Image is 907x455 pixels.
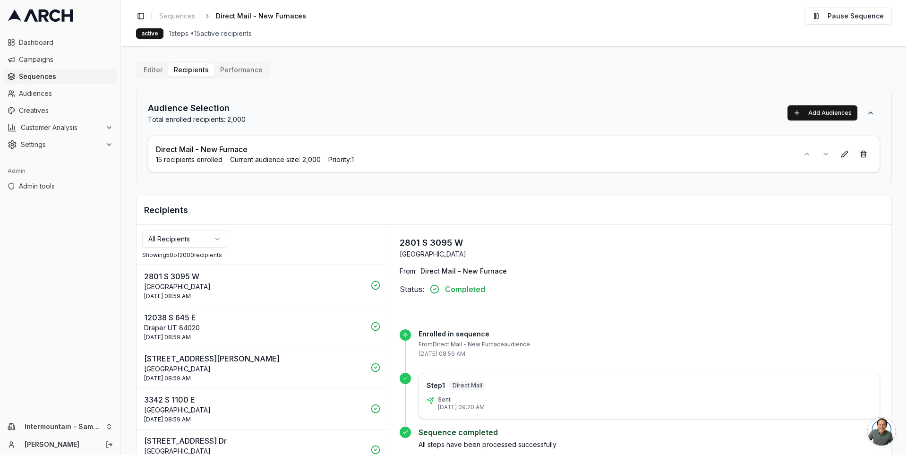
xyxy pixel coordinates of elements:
[804,8,892,25] button: Pause Sequence
[144,323,365,333] p: Draper UT 84020
[4,52,117,67] a: Campaigns
[420,266,507,276] span: Direct Mail - New Furnace
[137,306,388,347] button: 12038 S 645 EDraper UT 84020[DATE] 08:59 AM
[19,55,113,64] span: Campaigns
[144,394,365,405] p: 3342 S 1100 E
[25,422,102,431] span: Intermountain - Same Day
[4,179,117,194] a: Admin tools
[144,282,365,292] p: [GEOGRAPHIC_DATA]
[136,28,163,39] div: active
[19,106,113,115] span: Creatives
[144,353,365,364] p: [STREET_ADDRESS][PERSON_NAME]
[867,417,896,446] div: Open chat
[4,103,117,118] a: Creatives
[21,123,102,132] span: Customer Analysis
[400,249,466,259] p: [GEOGRAPHIC_DATA]
[21,140,102,149] span: Settings
[19,72,113,81] span: Sequences
[144,271,365,282] p: 2801 S 3095 W
[4,120,117,135] button: Customer Analysis
[419,427,880,438] p: Sequence completed
[144,364,365,374] p: [GEOGRAPHIC_DATA]
[4,86,117,101] a: Audiences
[159,11,195,21] span: Sequences
[19,89,113,98] span: Audiences
[155,9,321,23] nav: breadcrumb
[4,35,117,50] a: Dashboard
[449,381,486,390] span: Direct Mail
[137,347,388,388] button: [STREET_ADDRESS][PERSON_NAME][GEOGRAPHIC_DATA][DATE] 08:59 AM
[419,440,880,449] p: All steps have been processed successfully
[169,29,252,38] span: 1 steps • 15 active recipients
[138,63,168,77] button: Editor
[400,236,466,249] p: 2801 S 3095 W
[144,375,191,382] span: [DATE] 08:59 AM
[4,419,117,434] button: Intermountain - Same Day
[144,204,884,217] h2: Recipients
[419,350,880,358] p: [DATE] 08:59 AM
[445,283,485,295] span: Completed
[25,440,95,449] a: [PERSON_NAME]
[155,9,199,23] a: Sequences
[400,266,417,276] span: From:
[144,292,191,300] span: [DATE] 08:59 AM
[144,416,191,423] span: [DATE] 08:59 AM
[19,38,113,47] span: Dashboard
[156,155,222,164] span: 15 recipients enrolled
[144,435,365,446] p: [STREET_ADDRESS] Dr
[214,63,268,77] button: Performance
[168,63,214,77] button: Recipients
[137,265,388,306] button: 2801 S 3095 W[GEOGRAPHIC_DATA][DATE] 08:59 AM
[137,388,388,429] button: 3342 S 1100 E[GEOGRAPHIC_DATA][DATE] 08:59 AM
[148,115,246,124] p: Total enrolled recipients: 2,000
[4,69,117,84] a: Sequences
[144,312,365,323] p: 12038 S 645 E
[103,438,116,451] button: Log out
[438,396,485,403] p: Sent
[438,403,485,411] p: [DATE] 09:20 AM
[328,155,354,164] span: Priority: 1
[4,163,117,179] div: Admin
[400,283,424,295] span: Status:
[148,102,246,115] h2: Audience Selection
[427,381,445,390] p: Step 1
[787,105,857,120] button: Add Audiences
[144,405,365,415] p: [GEOGRAPHIC_DATA]
[216,11,306,21] span: Direct Mail - New Furnaces
[419,329,880,339] p: Enrolled in sequence
[419,341,880,348] p: From Direct Mail - New Furnace audience
[156,144,248,155] p: Direct Mail - New Furnace
[4,137,117,152] button: Settings
[144,334,191,341] span: [DATE] 08:59 AM
[230,155,321,164] span: Current audience size: 2,000
[19,181,113,191] span: Admin tools
[142,251,382,259] div: Showing 50 of 2000 recipients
